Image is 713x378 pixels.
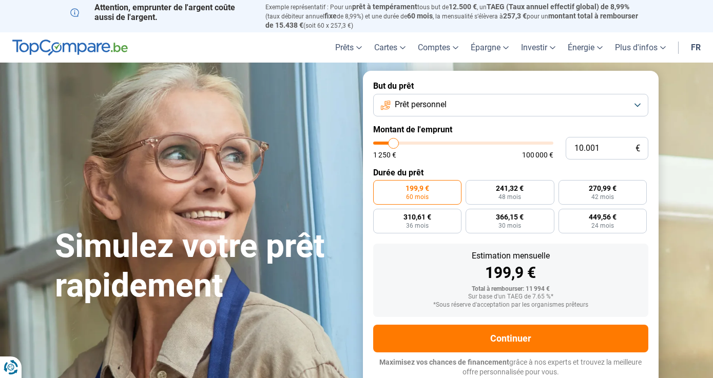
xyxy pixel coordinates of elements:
[406,185,429,192] span: 199,9 €
[381,252,640,260] div: Estimation mensuelle
[379,358,509,366] span: Maximisez vos chances de financement
[352,3,417,11] span: prêt à tempérament
[503,12,527,20] span: 257,3 €
[589,185,616,192] span: 270,99 €
[609,32,672,63] a: Plus d'infos
[265,12,638,29] span: montant total à rembourser de 15.438 €
[498,194,521,200] span: 48 mois
[373,168,648,177] label: Durée du prêt
[324,12,337,20] span: fixe
[373,125,648,134] label: Montant de l'emprunt
[403,213,431,221] span: 310,61 €
[496,185,524,192] span: 241,32 €
[381,293,640,301] div: Sur base d'un TAEG de 7.65 %*
[562,32,609,63] a: Énergie
[55,227,351,306] h1: Simulez votre prêt rapidement
[591,194,614,200] span: 42 mois
[381,302,640,309] div: *Sous réserve d'acceptation par les organismes prêteurs
[329,32,368,63] a: Prêts
[381,286,640,293] div: Total à rembourser: 11 994 €
[12,39,128,56] img: TopCompare
[381,265,640,281] div: 199,9 €
[373,357,648,377] p: grâce à nos experts et trouvez la meilleure offre personnalisée pour vous.
[407,12,433,20] span: 60 mois
[449,3,477,11] span: 12.500 €
[635,144,640,153] span: €
[515,32,562,63] a: Investir
[685,32,707,63] a: fr
[265,3,643,30] p: Exemple représentatif : Pour un tous but de , un (taux débiteur annuel de 8,99%) et une durée de ...
[373,151,396,158] span: 1 250 €
[395,99,447,110] span: Prêt personnel
[406,194,429,200] span: 60 mois
[70,3,253,22] p: Attention, emprunter de l'argent coûte aussi de l'argent.
[591,223,614,229] span: 24 mois
[487,3,629,11] span: TAEG (Taux annuel effectif global) de 8,99%
[406,223,429,229] span: 36 mois
[498,223,521,229] span: 30 mois
[465,32,515,63] a: Épargne
[373,94,648,116] button: Prêt personnel
[522,151,553,158] span: 100 000 €
[373,81,648,91] label: But du prêt
[368,32,412,63] a: Cartes
[373,325,648,352] button: Continuer
[589,213,616,221] span: 449,56 €
[496,213,524,221] span: 366,15 €
[412,32,465,63] a: Comptes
